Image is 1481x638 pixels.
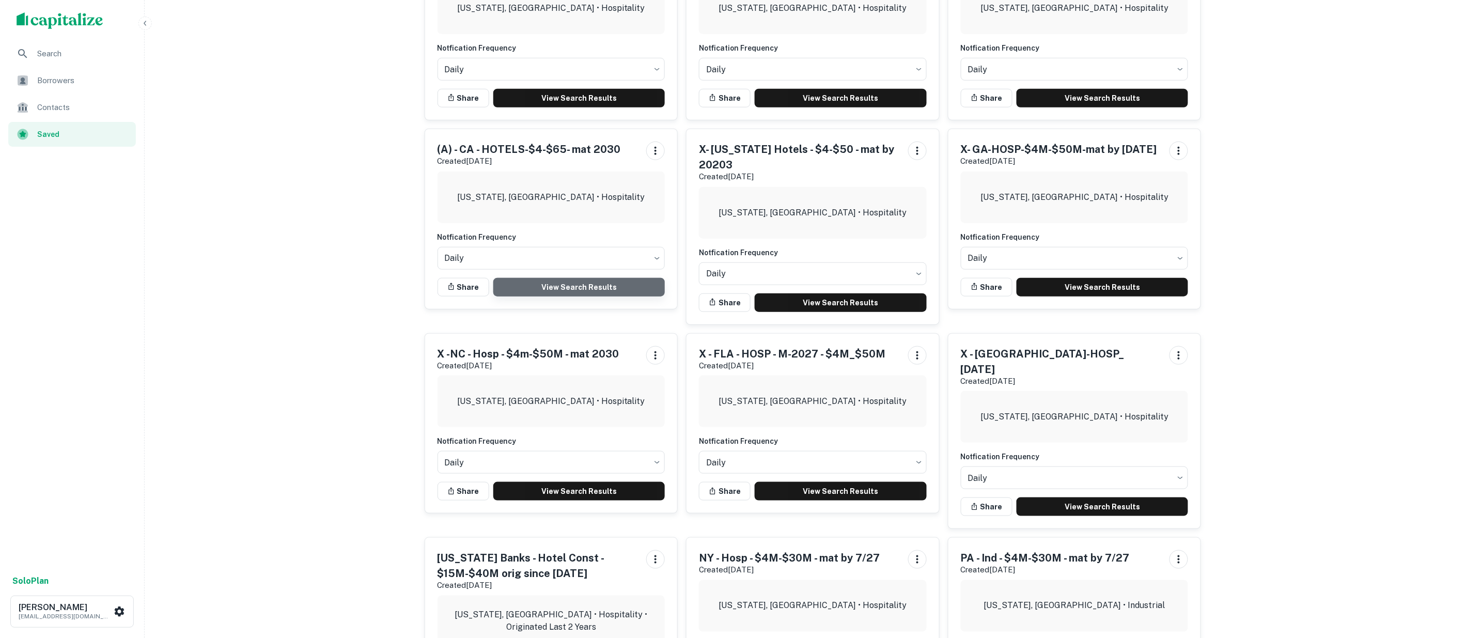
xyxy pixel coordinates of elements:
[457,2,645,14] p: [US_STATE], [GEOGRAPHIC_DATA] • Hospitality
[980,191,1168,204] p: [US_STATE], [GEOGRAPHIC_DATA] • Hospitality
[8,41,136,66] a: Search
[457,191,645,204] p: [US_STATE], [GEOGRAPHIC_DATA] • Hospitality
[438,435,665,447] h6: Notfication Frequency
[719,600,907,612] p: [US_STATE], [GEOGRAPHIC_DATA] • Hospitality
[12,576,49,586] strong: Solo Plan
[699,550,880,566] h5: NY - Hosp - $4M-$30M - mat by 7/27
[1017,497,1189,516] a: View Search Results
[37,101,130,114] span: Contacts
[699,259,927,288] div: Without label
[438,142,621,157] h5: (A) - CA - HOTELS-$4-$65- mat 2030
[37,129,130,140] span: Saved
[8,68,136,93] a: Borrowers
[438,579,638,592] p: Created [DATE]
[699,42,927,54] h6: Notfication Frequency
[961,346,1162,377] h5: X - [GEOGRAPHIC_DATA]-HOSP_ [DATE]
[699,142,900,173] h5: X- [US_STATE] Hotels - $4-$50 - mat by 20203
[8,95,136,120] a: Contacts
[984,600,1165,612] p: [US_STATE], [GEOGRAPHIC_DATA] • Industrial
[17,12,103,29] img: capitalize-logo.png
[438,448,665,477] div: Without label
[19,612,112,621] p: [EMAIL_ADDRESS][DOMAIN_NAME]
[699,564,880,576] p: Created [DATE]
[699,482,751,501] button: Share
[438,482,489,501] button: Share
[12,575,49,587] a: SoloPlan
[961,155,1157,167] p: Created [DATE]
[961,375,1162,387] p: Created [DATE]
[8,122,136,147] a: Saved
[961,451,1189,462] h6: Notfication Frequency
[961,89,1012,107] button: Share
[961,278,1012,297] button: Share
[980,2,1168,14] p: [US_STATE], [GEOGRAPHIC_DATA] • Hospitality
[755,293,927,312] a: View Search Results
[699,435,927,447] h6: Notfication Frequency
[1017,89,1189,107] a: View Search Results
[980,411,1168,423] p: [US_STATE], [GEOGRAPHIC_DATA] • Hospitality
[438,346,619,362] h5: X -NC - Hosp - $4m-$50M - mat 2030
[10,596,134,628] button: [PERSON_NAME][EMAIL_ADDRESS][DOMAIN_NAME]
[719,207,907,219] p: [US_STATE], [GEOGRAPHIC_DATA] • Hospitality
[699,170,900,183] p: Created [DATE]
[1017,278,1189,297] a: View Search Results
[961,497,1012,516] button: Share
[438,278,489,297] button: Share
[961,142,1157,157] h5: X- GA-HOSP-$4M-$50M-mat by [DATE]
[438,550,638,581] h5: [US_STATE] Banks - Hotel Const - $15M-$40M orig since [DATE]
[457,395,645,408] p: [US_STATE], [GEOGRAPHIC_DATA] • Hospitality
[1429,555,1481,605] iframe: Chat Widget
[699,247,927,258] h6: Notfication Frequency
[438,231,665,243] h6: Notfication Frequency
[961,463,1189,492] div: Without label
[699,360,885,372] p: Created [DATE]
[699,448,927,477] div: Without label
[719,2,907,14] p: [US_STATE], [GEOGRAPHIC_DATA] • Hospitality
[438,155,621,167] p: Created [DATE]
[438,244,665,273] div: Without label
[961,564,1130,576] p: Created [DATE]
[19,603,112,612] h6: [PERSON_NAME]
[961,244,1189,273] div: Without label
[699,293,751,312] button: Share
[961,55,1189,84] div: Without label
[961,42,1189,54] h6: Notfication Frequency
[719,395,907,408] p: [US_STATE], [GEOGRAPHIC_DATA] • Hospitality
[961,550,1130,566] h5: PA - Ind - $4M-$30M - mat by 7/27
[961,231,1189,243] h6: Notfication Frequency
[493,482,665,501] a: View Search Results
[438,360,619,372] p: Created [DATE]
[438,55,665,84] div: Without label
[699,346,885,362] h5: X - FLA - HOSP - M-2027 - $4M_$50M
[755,89,927,107] a: View Search Results
[446,609,657,634] p: [US_STATE], [GEOGRAPHIC_DATA] • Hospitality • Originated Last 2 Years
[699,55,927,84] div: Without label
[755,482,927,501] a: View Search Results
[699,89,751,107] button: Share
[438,89,489,107] button: Share
[37,74,130,87] span: Borrowers
[493,89,665,107] a: View Search Results
[493,278,665,297] a: View Search Results
[438,42,665,54] h6: Notfication Frequency
[37,48,130,60] span: Search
